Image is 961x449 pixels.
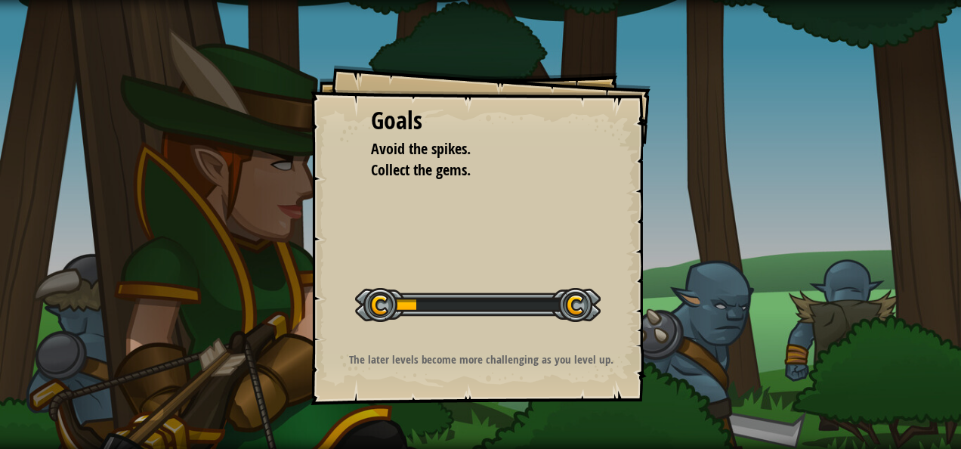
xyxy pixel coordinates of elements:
[371,138,471,159] span: Avoid the spikes.
[329,351,632,367] p: The later levels become more challenging as you level up.
[371,159,471,180] span: Collect the gems.
[371,104,590,138] div: Goals
[352,159,586,181] li: Collect the gems.
[352,138,586,160] li: Avoid the spikes.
